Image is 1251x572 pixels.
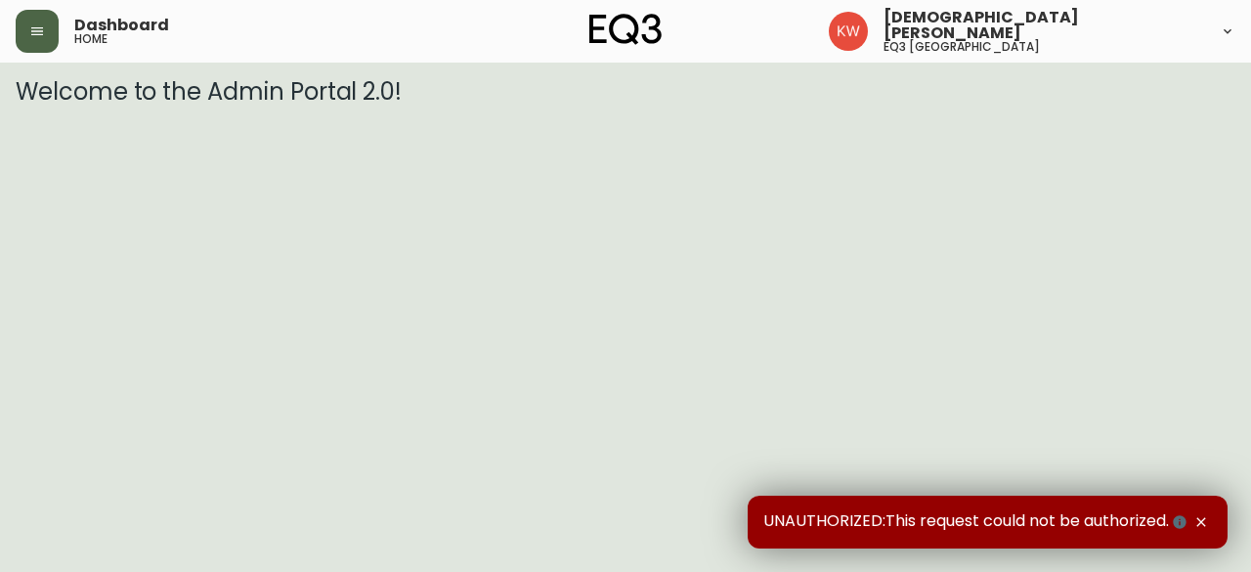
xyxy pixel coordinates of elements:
h5: eq3 [GEOGRAPHIC_DATA] [884,41,1040,53]
span: Dashboard [74,18,169,33]
img: logo [589,14,662,45]
span: [DEMOGRAPHIC_DATA][PERSON_NAME] [884,10,1204,41]
img: f33162b67396b0982c40ce2a87247151 [829,12,868,51]
h5: home [74,33,108,45]
span: UNAUTHORIZED:This request could not be authorized. [763,511,1190,533]
h3: Welcome to the Admin Portal 2.0! [16,78,1235,106]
